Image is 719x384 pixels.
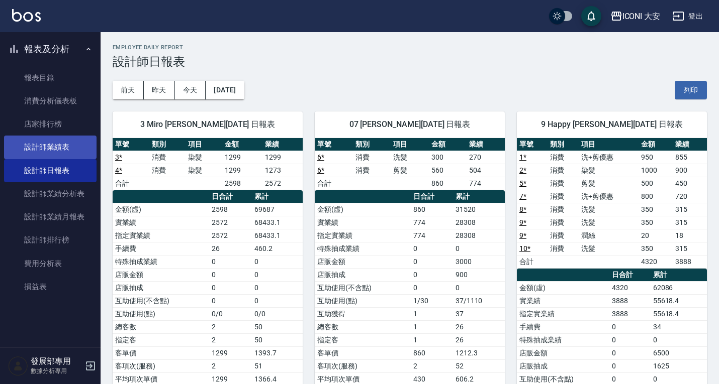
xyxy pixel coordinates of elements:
a: 消費分析儀表板 [4,89,97,112]
a: 設計師業績表 [4,136,97,159]
td: 0 [453,242,505,255]
td: 3888 [609,294,650,307]
td: 504 [467,164,505,177]
button: 昨天 [144,81,175,99]
td: 270 [467,151,505,164]
td: 染髮 [186,151,222,164]
td: 1273 [262,164,303,177]
td: 720 [673,190,707,203]
a: 設計師業績月報表 [4,205,97,228]
table: a dense table [113,138,303,190]
td: 消費 [548,190,578,203]
td: 350 [639,203,673,216]
td: 消費 [353,151,391,164]
td: 774 [411,229,453,242]
td: 774 [467,177,505,190]
th: 業績 [467,138,505,151]
th: 單號 [517,138,548,151]
td: 1299 [222,151,262,164]
td: 0 [252,255,303,268]
td: 消費 [548,177,578,190]
td: 實業績 [113,216,209,229]
td: 0 [453,281,505,294]
td: 0/0 [252,307,303,320]
td: 860 [411,203,453,216]
th: 金額 [639,138,673,151]
th: 類別 [548,138,578,151]
p: 數據分析專用 [31,366,82,375]
td: 消費 [149,164,186,177]
td: 31520 [453,203,505,216]
td: 2 [209,333,252,346]
span: 9 Happy [PERSON_NAME][DATE] 日報表 [529,119,695,130]
td: 774 [411,216,453,229]
td: 315 [673,203,707,216]
td: 1625 [651,359,707,372]
th: 單號 [315,138,353,151]
td: 特殊抽成業績 [315,242,411,255]
button: 前天 [113,81,144,99]
table: a dense table [517,138,707,269]
td: 1 [411,307,453,320]
td: 消費 [548,164,578,177]
td: 消費 [548,216,578,229]
td: 26 [453,333,505,346]
td: 洗+剪優惠 [579,151,639,164]
td: 剪髮 [391,164,429,177]
h5: 發展部專用 [31,356,82,366]
td: 2598 [209,203,252,216]
td: 1393.7 [252,346,303,359]
td: 店販抽成 [113,281,209,294]
td: 金額(虛) [315,203,411,216]
td: 0 [411,281,453,294]
td: 1212.3 [453,346,505,359]
td: 洗髮 [579,216,639,229]
th: 業績 [262,138,303,151]
td: 26 [209,242,252,255]
td: 2572 [209,229,252,242]
th: 累計 [252,190,303,203]
td: 0 [411,255,453,268]
td: 特殊抽成業績 [517,333,609,346]
td: 69687 [252,203,303,216]
td: 0 [209,281,252,294]
td: 互助使用(不含點) [315,281,411,294]
td: 客單價 [113,346,209,359]
a: 設計師排行榜 [4,228,97,251]
td: 20 [639,229,673,242]
td: 金額(虛) [517,281,609,294]
button: 報表及分析 [4,36,97,62]
td: 手續費 [517,320,609,333]
th: 金額 [429,138,467,151]
td: 2572 [209,216,252,229]
td: 1299 [262,151,303,164]
td: 350 [639,216,673,229]
td: 洗髮 [579,203,639,216]
td: 3000 [453,255,505,268]
td: 800 [639,190,673,203]
td: 26 [453,320,505,333]
td: 55618.4 [651,294,707,307]
td: 客單價 [315,346,411,359]
td: 消費 [548,203,578,216]
td: 315 [673,216,707,229]
td: 0 [209,255,252,268]
td: 合計 [517,255,548,268]
td: 店販抽成 [517,359,609,372]
td: 1000 [639,164,673,177]
td: 合計 [315,177,353,190]
td: 0 [609,359,650,372]
td: 37/1110 [453,294,505,307]
td: 68433.1 [252,229,303,242]
td: 51 [252,359,303,372]
td: 500 [639,177,673,190]
th: 單號 [113,138,149,151]
td: 手續費 [113,242,209,255]
th: 金額 [222,138,262,151]
th: 累計 [651,269,707,282]
td: 0 [411,242,453,255]
td: 實業績 [517,294,609,307]
td: 1 [411,320,453,333]
th: 項目 [186,138,222,151]
img: Logo [12,9,41,22]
